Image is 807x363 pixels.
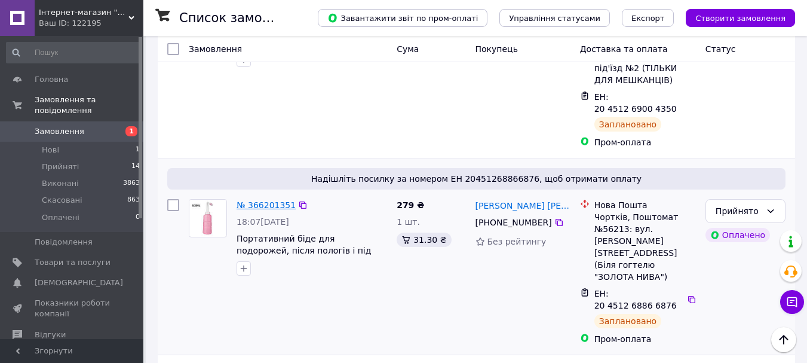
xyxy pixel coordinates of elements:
img: Фото товару [189,200,226,237]
span: Інтернет-магазин "Скарби Сходу" - якісні товари із Японії та Кореї [39,7,128,18]
div: 31.30 ₴ [397,233,451,247]
div: Нова Пошта [594,199,696,211]
span: 279 ₴ [397,200,424,210]
span: 863 [127,195,140,206]
span: Прийняті [42,161,79,172]
a: Портативний біде для подорожей, після пологів і під час вагітності 500 [237,234,371,267]
span: Відгуки [35,330,66,340]
input: Пошук [6,42,141,63]
button: Управління статусами [499,9,610,27]
button: Створити замовлення [686,9,795,27]
span: Замовлення та повідомлення [35,94,143,116]
button: Експорт [622,9,674,27]
span: Cума [397,44,419,54]
span: 1 шт. [397,217,420,227]
span: Управління статусами [509,14,600,23]
h1: Список замовлень [179,11,300,25]
span: Надішліть посилку за номером ЕН 20451268866876, щоб отримати оплату [172,173,781,185]
span: Замовлення [35,126,84,137]
span: Замовлення [189,44,242,54]
span: Повідомлення [35,237,93,248]
span: [PHONE_NUMBER] [475,218,552,227]
span: 18:07[DATE] [237,217,289,227]
div: Пром-оплата [594,136,696,148]
div: Чортків, Поштомат №56213: вул. [PERSON_NAME][STREET_ADDRESS] (Біля гогтелю "ЗОЛОТА НИВА") [594,211,696,283]
span: Покупець [475,44,518,54]
a: Створити замовлення [674,13,795,22]
div: Заплановано [594,117,662,132]
span: 3863 [123,178,140,189]
span: Доставка та оплата [580,44,668,54]
a: [PERSON_NAME] [PERSON_NAME] [475,200,570,212]
button: Наверх [771,327,796,352]
div: Пром-оплата [594,333,696,345]
span: 1 [125,126,137,136]
span: Оплачені [42,212,79,223]
div: Ваш ID: 122195 [39,18,143,29]
span: Нові [42,145,59,155]
span: Товари та послуги [35,257,111,268]
span: Виконані [42,178,79,189]
span: [DEMOGRAPHIC_DATA] [35,277,123,288]
span: Головна [35,74,68,85]
span: 0 [136,212,140,223]
span: Завантажити звіт по пром-оплаті [327,13,478,23]
span: Створити замовлення [695,14,785,23]
div: Оплачено [705,228,770,242]
span: ЕН: 20 4512 6900 4350 [594,92,677,114]
div: Заплановано [594,314,662,328]
span: Експорт [631,14,665,23]
span: 14 [131,161,140,172]
button: Завантажити звіт по пром-оплаті [318,9,487,27]
span: Показники роботи компанії [35,298,111,319]
span: Скасовані [42,195,82,206]
a: Фото товару [189,199,227,237]
button: Чат з покупцем [780,290,804,314]
span: Статус [705,44,736,54]
a: № 366201351 [237,200,296,210]
span: ЕН: 20 4512 6886 6876 [594,289,677,310]
span: Без рейтингу [487,237,547,246]
span: 1 [136,145,140,155]
div: Прийнято [716,205,761,218]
